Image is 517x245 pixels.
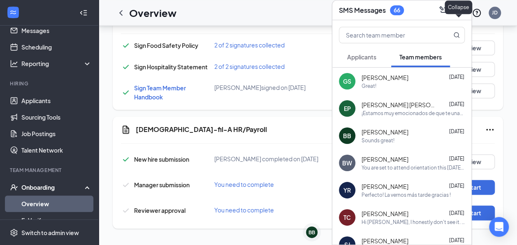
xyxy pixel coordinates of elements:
div: TC [343,213,351,221]
div: Switch to admin view [21,229,79,237]
svg: Analysis [10,59,18,68]
div: Perfecto! La vernos más tarde gracias ! [362,191,451,198]
div: BW [342,159,352,167]
span: 2 of 2 signatures collected [214,63,285,70]
span: Applicants [347,53,376,61]
div: Hi [PERSON_NAME], I honestly don't see it. Can you send it to me through [GEOGRAPHIC_DATA]? [362,219,465,226]
span: [PERSON_NAME] completed on [DATE] [214,155,318,163]
span: [PERSON_NAME] [362,128,408,136]
svg: Document [121,125,131,134]
svg: ChevronLeft [116,8,126,18]
span: [DATE] [449,183,464,189]
svg: Checkmark [121,87,131,97]
div: BB [308,229,315,236]
svg: Checkmark [121,62,131,72]
button: View [454,83,495,98]
a: Overview [21,196,92,212]
h3: SMS Messages [339,6,386,15]
h5: [DEMOGRAPHIC_DATA]-fil-A HR/Payroll [136,125,267,134]
div: You are set to attend orientation this [DATE] from 3:30-7PM. Please log into cfa home and complet... [362,164,465,171]
span: Manager submission [134,181,190,188]
svg: Checkmark [121,154,131,164]
svg: Checkmark [121,40,131,50]
span: [DATE] [449,101,464,107]
span: [DATE] [449,210,464,216]
div: ¡Estamos muy emocionados de que te unas al equipo de Shawnee Mission [DEMOGRAPHIC_DATA]-fil-A! ¿C... [362,110,465,117]
button: View [454,154,495,169]
a: Scheduling [21,39,92,55]
span: [PERSON_NAME] [362,73,408,82]
a: Sign Team Member Handbook [134,84,186,101]
span: New hire submission [134,155,189,163]
div: [PERSON_NAME] signed on [DATE] [214,83,339,92]
button: Start [454,205,495,220]
input: Search team member [339,27,437,43]
div: Onboarding [21,183,85,191]
span: [PERSON_NAME] [362,182,408,191]
svg: Checkmark [121,180,131,190]
span: [DATE] [449,74,464,80]
div: EP [344,104,351,113]
div: Reporting [21,59,92,68]
h1: Overview [129,6,176,20]
svg: ComposeMessage [438,5,448,15]
div: Open Intercom Messenger [489,217,509,237]
div: YR [343,186,351,194]
svg: Settings [10,229,18,237]
svg: QuestionInfo [472,8,482,18]
span: Reviewer approval [134,207,185,214]
span: Sign Hospitality Statement [134,63,208,71]
div: Collapse [445,0,472,14]
div: Team Management [10,167,90,174]
button: Start [454,180,495,195]
span: [DATE] [449,128,464,134]
a: Applicants [21,92,92,109]
span: You need to complete [214,206,274,214]
span: [PERSON_NAME] [362,155,408,163]
button: View [454,62,495,77]
span: [PERSON_NAME] [PERSON_NAME] [362,101,436,109]
div: Sounds great! [362,137,394,144]
a: Talent Network [21,142,92,158]
a: Sourcing Tools [21,109,92,125]
div: BB [343,132,351,140]
span: You need to complete [214,181,274,188]
div: 66 [394,7,400,14]
div: Great! [362,82,376,90]
div: JD [492,9,498,16]
span: Sign Food Safety Policy [134,42,198,49]
span: [PERSON_NAME] [362,210,408,218]
svg: Collapse [79,9,88,17]
a: Job Postings [21,125,92,142]
svg: WorkstreamLogo [9,8,17,16]
svg: Checkmark [121,205,131,215]
svg: UserCheck [10,183,18,191]
a: E-Verify [21,212,92,229]
span: [DATE] [449,237,464,243]
span: [DATE] [449,155,464,162]
span: Team members [399,53,442,61]
svg: Ellipses [485,125,495,134]
button: ComposeMessage [437,4,450,17]
a: Messages [21,22,92,39]
svg: MagnifyingGlass [453,32,460,38]
span: [PERSON_NAME] [362,237,408,245]
div: GS [343,77,351,85]
button: View [454,40,495,55]
span: 2 of 2 signatures collected [214,41,285,49]
div: Hiring [10,80,90,87]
